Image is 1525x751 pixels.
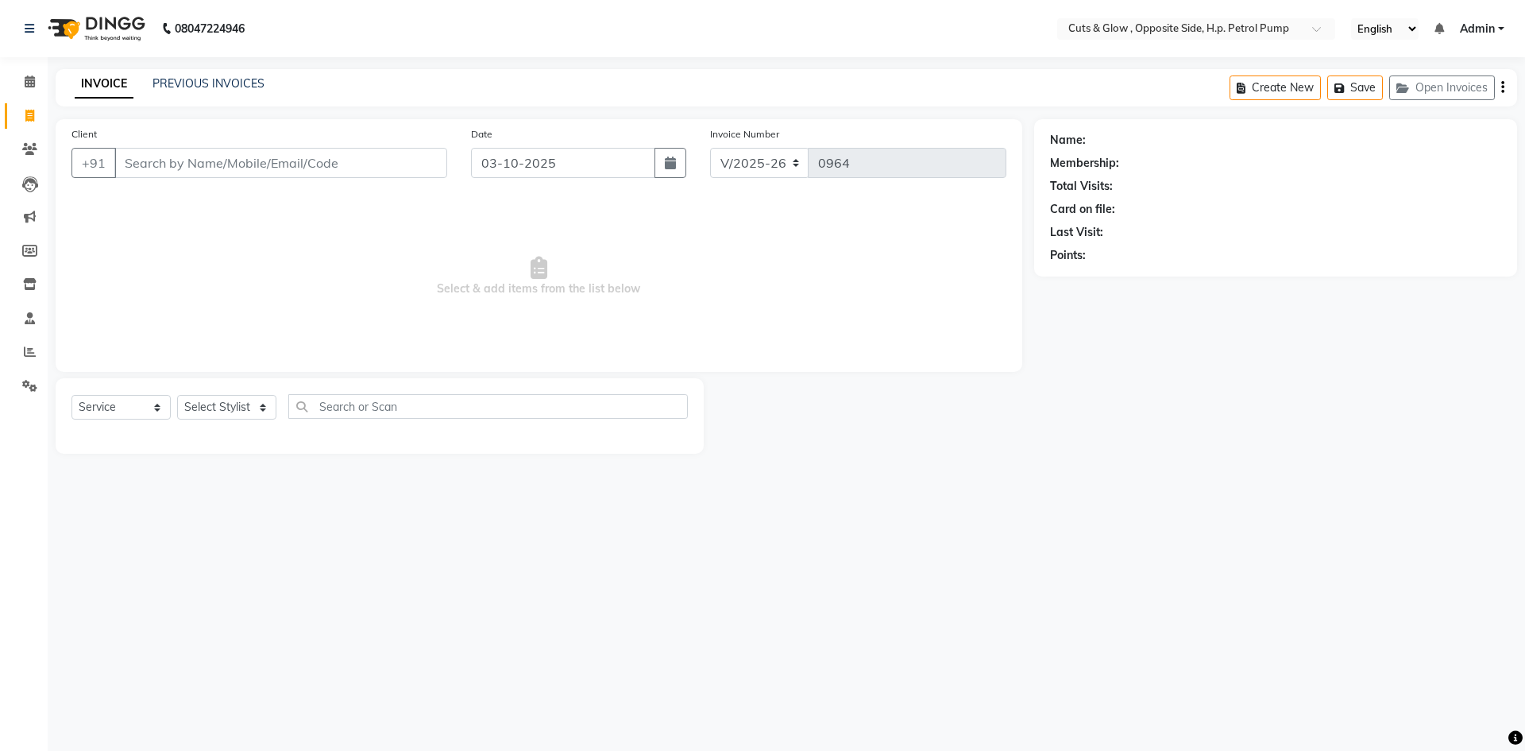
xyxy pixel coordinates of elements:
button: +91 [71,148,116,178]
label: Date [471,127,492,141]
img: logo [41,6,149,51]
button: Create New [1230,75,1321,100]
span: Select & add items from the list below [71,197,1006,356]
button: Open Invoices [1389,75,1495,100]
div: Card on file: [1050,201,1115,218]
button: Save [1327,75,1383,100]
input: Search by Name/Mobile/Email/Code [114,148,447,178]
input: Search or Scan [288,394,688,419]
b: 08047224946 [175,6,245,51]
div: Points: [1050,247,1086,264]
div: Last Visit: [1050,224,1103,241]
label: Invoice Number [710,127,779,141]
div: Membership: [1050,155,1119,172]
a: INVOICE [75,70,133,99]
div: Name: [1050,132,1086,149]
a: PREVIOUS INVOICES [152,76,264,91]
span: Admin [1460,21,1495,37]
label: Client [71,127,97,141]
div: Total Visits: [1050,178,1113,195]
